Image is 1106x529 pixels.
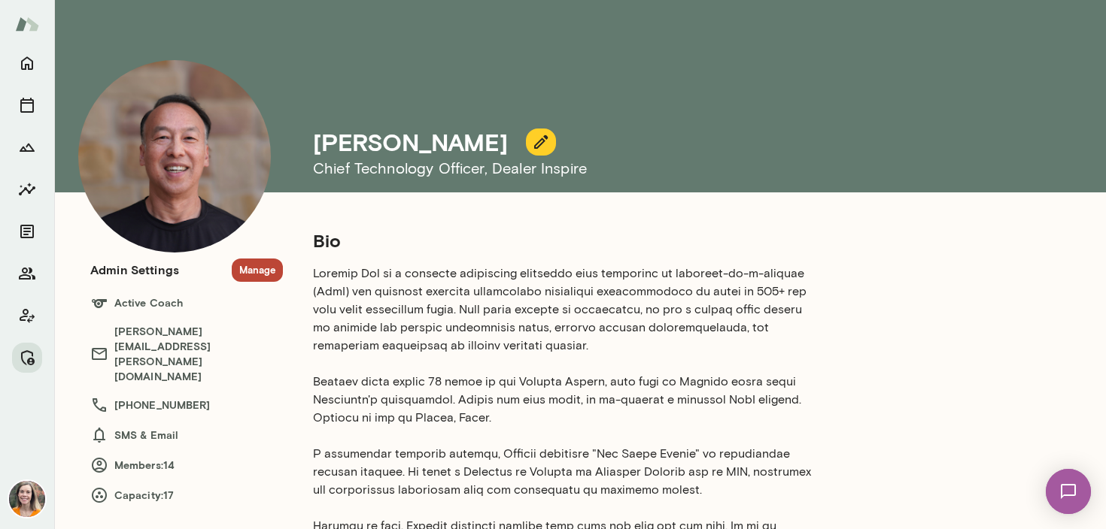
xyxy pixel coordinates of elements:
[12,48,42,78] button: Home
[12,90,42,120] button: Sessions
[12,216,42,246] button: Documents
[12,258,42,289] button: Members
[12,301,42,331] button: Client app
[90,486,283,504] h6: Capacity: 17
[12,132,42,162] button: Growth Plan
[90,324,283,384] h6: [PERSON_NAME][EMAIL_ADDRESS][PERSON_NAME][DOMAIN_NAME]
[90,426,283,444] h6: SMS & Email
[15,10,39,38] img: Mento
[90,294,283,312] h6: Active Coach
[90,261,179,279] h6: Admin Settings
[90,396,283,414] h6: [PHONE_NUMBER]
[12,174,42,204] button: Insights
[232,258,283,282] button: Manage
[9,481,45,517] img: Carrie Kelly
[313,156,963,180] h6: Chief Technology Officer , Dealer Inspire
[78,60,271,252] img: Derrick Mar
[90,456,283,474] h6: Members: 14
[313,228,819,252] h5: Bio
[12,343,42,373] button: Manage
[313,128,508,156] h4: [PERSON_NAME]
